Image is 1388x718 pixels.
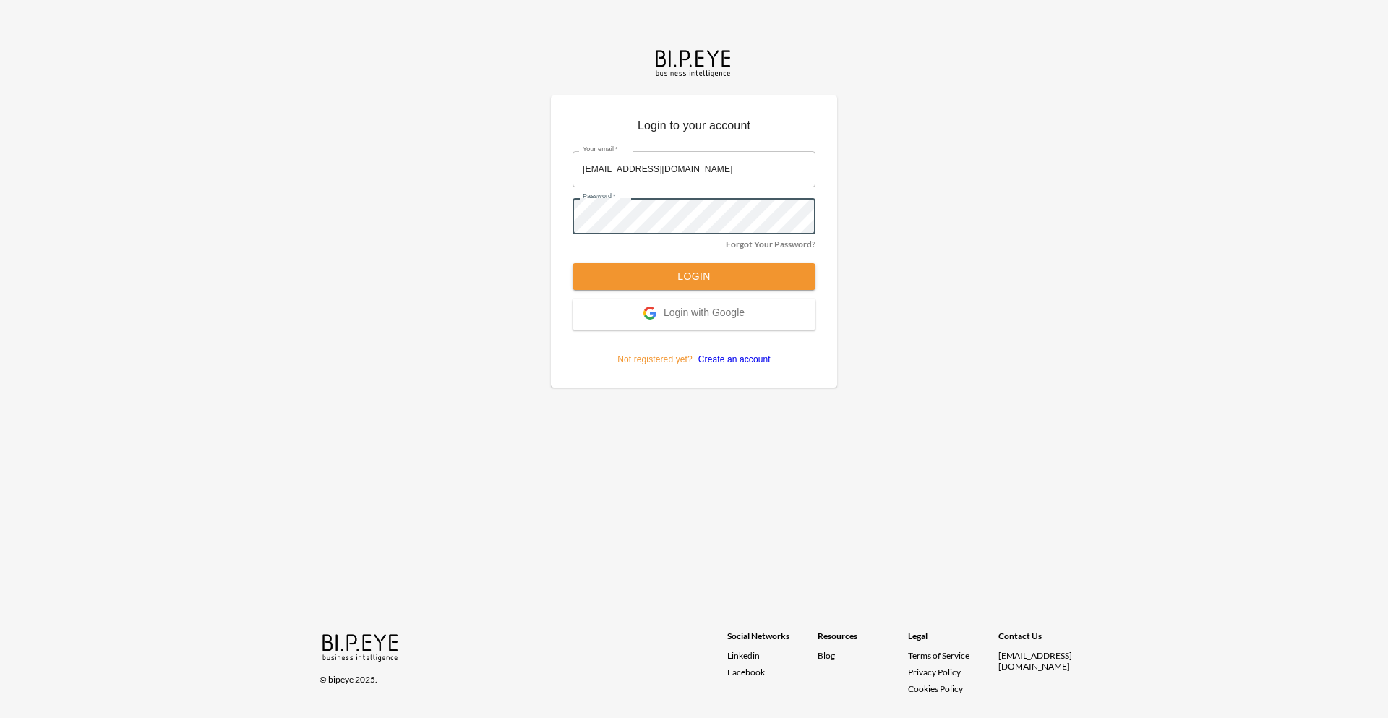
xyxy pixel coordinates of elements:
[727,650,760,661] span: Linkedin
[908,650,993,661] a: Terms of Service
[583,145,618,154] label: Your email
[818,650,835,661] a: Blog
[998,631,1089,650] div: Contact Us
[726,239,815,249] a: Forgot Your Password?
[727,650,818,661] a: Linkedin
[908,631,998,650] div: Legal
[320,665,707,685] div: © bipeye 2025.
[573,299,815,330] button: Login with Google
[693,354,771,364] a: Create an account
[573,117,815,140] p: Login to your account
[583,192,616,201] label: Password
[727,667,818,678] a: Facebook
[727,631,818,650] div: Social Networks
[320,631,403,663] img: bipeye-logo
[664,307,745,321] span: Login with Google
[818,631,908,650] div: Resources
[908,683,963,694] a: Cookies Policy
[653,46,735,79] img: bipeye-logo
[908,667,961,678] a: Privacy Policy
[573,263,815,290] button: Login
[727,667,765,678] span: Facebook
[573,330,815,366] p: Not registered yet?
[998,650,1089,672] div: [EMAIL_ADDRESS][DOMAIN_NAME]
